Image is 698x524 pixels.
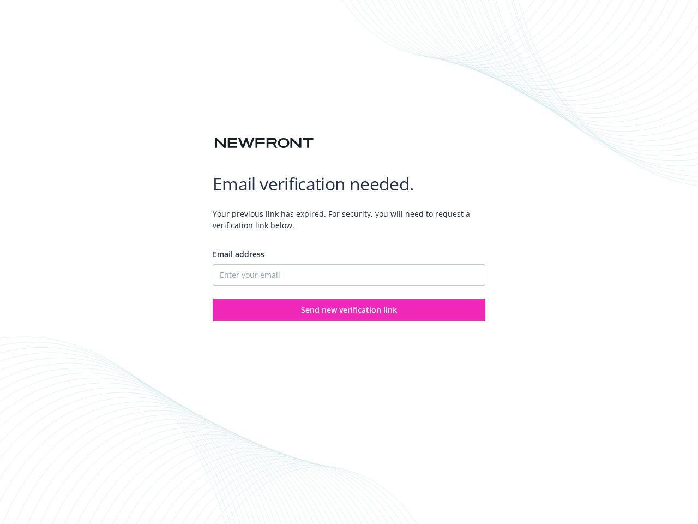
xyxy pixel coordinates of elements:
[213,299,485,321] button: Send new verification link
[301,305,397,315] span: Send new verification link
[213,264,485,286] input: Enter your email
[213,199,485,240] span: Your previous link has expired. For security, you will need to request a verification link below.
[213,173,485,195] h1: Email verification needed.
[213,134,316,153] img: Newfront logo
[213,249,264,259] span: Email address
